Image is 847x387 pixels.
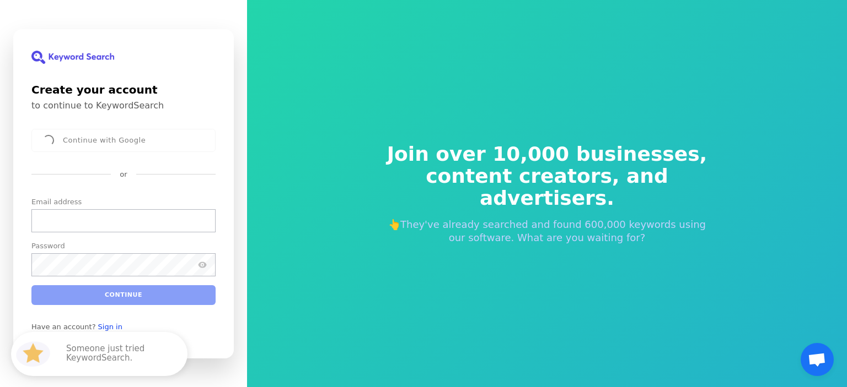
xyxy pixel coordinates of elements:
[379,218,715,244] p: 👆They've already searched and found 600,000 keywords using our software. What are you waiting for?
[13,334,53,374] img: HubSpot
[31,81,216,98] h1: Create your account
[31,100,216,111] p: to continue to KeywordSearch
[31,322,96,331] span: Have an account?
[196,258,209,271] button: Show password
[379,143,715,165] span: Join over 10,000 businesses,
[379,165,715,209] span: content creators, and advertisers.
[31,51,114,64] img: KeywordSearch
[120,170,127,179] p: or
[801,343,834,376] a: Open chat
[66,344,176,364] p: Someone just tried KeywordSearch.
[98,322,122,331] a: Sign in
